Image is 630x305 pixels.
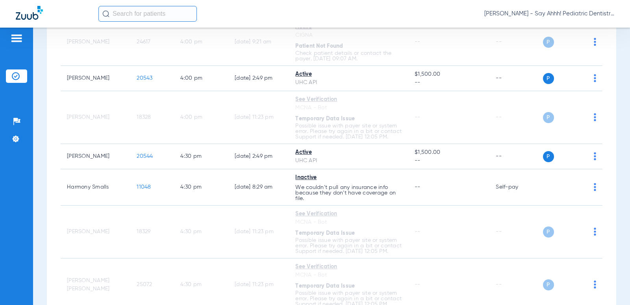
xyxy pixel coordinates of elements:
img: hamburger-icon [10,34,23,43]
span: 18329 [137,229,150,234]
p: Check patient details or contact the payer. [DATE] 09:07 AM. [295,51,402,62]
td: [DATE] 11:23 PM [228,206,289,258]
div: See Verification [295,263,402,271]
img: group-dot-blue.svg [594,38,596,46]
img: x.svg [576,38,584,46]
span: P [543,151,554,162]
td: -- [489,91,543,144]
p: Possible issue with payer site or system error. Please try again in a bit or contact Support if n... [295,123,402,140]
span: -- [415,79,483,87]
div: UHC API [295,79,402,87]
span: Patient Not Found [295,43,343,49]
span: P [543,73,554,84]
div: UHC API [295,157,402,165]
span: Temporary Data Issue [295,230,355,236]
div: MCNA - Bot [295,218,402,226]
span: -- [415,157,483,165]
div: See Verification [295,210,402,218]
div: Active [295,70,402,79]
img: group-dot-blue.svg [594,152,596,160]
span: 20543 [137,75,152,81]
td: 4:30 PM [174,206,228,258]
span: -- [415,184,421,190]
img: group-dot-blue.svg [594,113,596,121]
td: [DATE] 2:49 PM [228,66,289,91]
span: -- [415,39,421,45]
img: Zuub Logo [16,6,43,20]
td: [PERSON_NAME] [61,91,130,144]
td: 4:30 PM [174,169,228,206]
td: 4:30 PM [174,144,228,169]
iframe: Chat Widget [591,267,630,305]
td: [DATE] 9:21 AM [228,19,289,66]
span: 25072 [137,282,152,287]
span: Temporary Data Issue [295,116,355,122]
span: 18328 [137,114,151,120]
input: Search for patients [98,6,197,22]
span: $1,500.00 [415,70,483,79]
div: Inactive [295,174,402,182]
td: 4:00 PM [174,66,228,91]
div: MCNA - Bot [295,271,402,279]
img: x.svg [576,281,584,288]
td: [PERSON_NAME] [61,66,130,91]
span: -- [415,114,421,120]
img: x.svg [576,74,584,82]
td: [PERSON_NAME] [61,206,130,258]
img: x.svg [576,152,584,160]
td: [PERSON_NAME] [61,19,130,66]
span: P [543,226,554,238]
img: group-dot-blue.svg [594,74,596,82]
td: [DATE] 11:23 PM [228,91,289,144]
span: -- [415,229,421,234]
td: -- [489,19,543,66]
td: 4:00 PM [174,91,228,144]
span: 24617 [137,39,150,45]
div: MCNA - Bot [295,104,402,112]
td: -- [489,144,543,169]
td: Harmony Smalls [61,169,130,206]
img: x.svg [576,183,584,191]
div: Active [295,148,402,157]
span: $1,500.00 [415,148,483,157]
span: P [543,37,554,48]
span: Temporary Data Issue [295,283,355,289]
td: Self-pay [489,169,543,206]
img: x.svg [576,113,584,121]
td: 4:00 PM [174,19,228,66]
td: -- [489,66,543,91]
span: -- [415,282,421,287]
td: [PERSON_NAME] [61,144,130,169]
p: We couldn’t pull any insurance info because they don’t have coverage on file. [295,185,402,201]
td: [DATE] 8:29 AM [228,169,289,206]
img: Search Icon [102,10,109,17]
span: [PERSON_NAME] - Say Ahhh! Pediatric Dentistry [484,10,614,18]
span: P [543,112,554,123]
span: P [543,279,554,290]
img: group-dot-blue.svg [594,228,596,236]
div: CIGNA [295,31,402,39]
img: x.svg [576,228,584,236]
p: Possible issue with payer site or system error. Please try again in a bit or contact Support if n... [295,238,402,254]
div: See Verification [295,95,402,104]
td: -- [489,206,543,258]
span: 11048 [137,184,151,190]
td: [DATE] 2:49 PM [228,144,289,169]
img: group-dot-blue.svg [594,183,596,191]
span: 20544 [137,153,153,159]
